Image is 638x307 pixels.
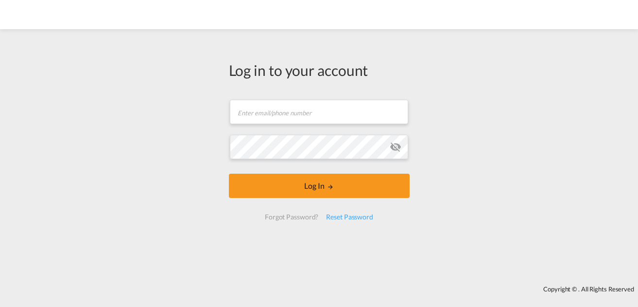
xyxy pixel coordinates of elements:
input: Enter email/phone number [230,100,408,124]
div: Reset Password [322,208,377,226]
md-icon: icon-eye-off [390,141,401,153]
button: LOGIN [229,174,410,198]
div: Log in to your account [229,60,410,80]
div: Forgot Password? [261,208,322,226]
